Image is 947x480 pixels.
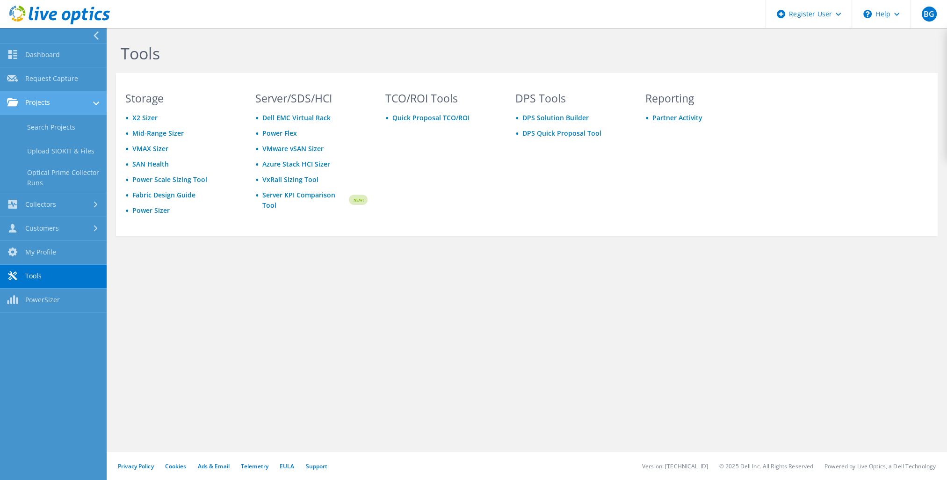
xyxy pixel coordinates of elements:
[132,129,184,138] a: Mid-Range Sizer
[645,93,758,103] h3: Reporting
[125,93,238,103] h3: Storage
[863,10,872,18] svg: \n
[280,462,294,470] a: EULA
[132,160,169,168] a: SAN Health
[262,129,297,138] a: Power Flex
[262,113,331,122] a: Dell EMC Virtual Rack
[255,93,368,103] h3: Server/SDS/HCI
[118,462,154,470] a: Privacy Policy
[132,175,207,184] a: Power Scale Sizing Tool
[719,462,813,470] li: © 2025 Dell Inc. All Rights Reserved
[385,93,498,103] h3: TCO/ROI Tools
[241,462,268,470] a: Telemetry
[262,144,324,153] a: VMware vSAN Sizer
[515,93,628,103] h3: DPS Tools
[642,462,708,470] li: Version: [TECHNICAL_ID]
[522,129,601,138] a: DPS Quick Proposal Tool
[347,189,368,211] img: new-badge.svg
[132,113,158,122] a: X2 Sizer
[824,462,936,470] li: Powered by Live Optics, a Dell Technology
[522,113,589,122] a: DPS Solution Builder
[198,462,230,470] a: Ads & Email
[262,175,318,184] a: VxRail Sizing Tool
[132,190,195,199] a: Fabric Design Guide
[121,44,752,63] h1: Tools
[262,190,347,211] a: Server KPI Comparison Tool
[165,462,187,470] a: Cookies
[652,113,702,122] a: Partner Activity
[922,7,937,22] span: BG
[132,144,168,153] a: VMAX Sizer
[392,113,470,122] a: Quick Proposal TCO/ROI
[305,462,327,470] a: Support
[132,206,170,215] a: Power Sizer
[262,160,330,168] a: Azure Stack HCI Sizer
